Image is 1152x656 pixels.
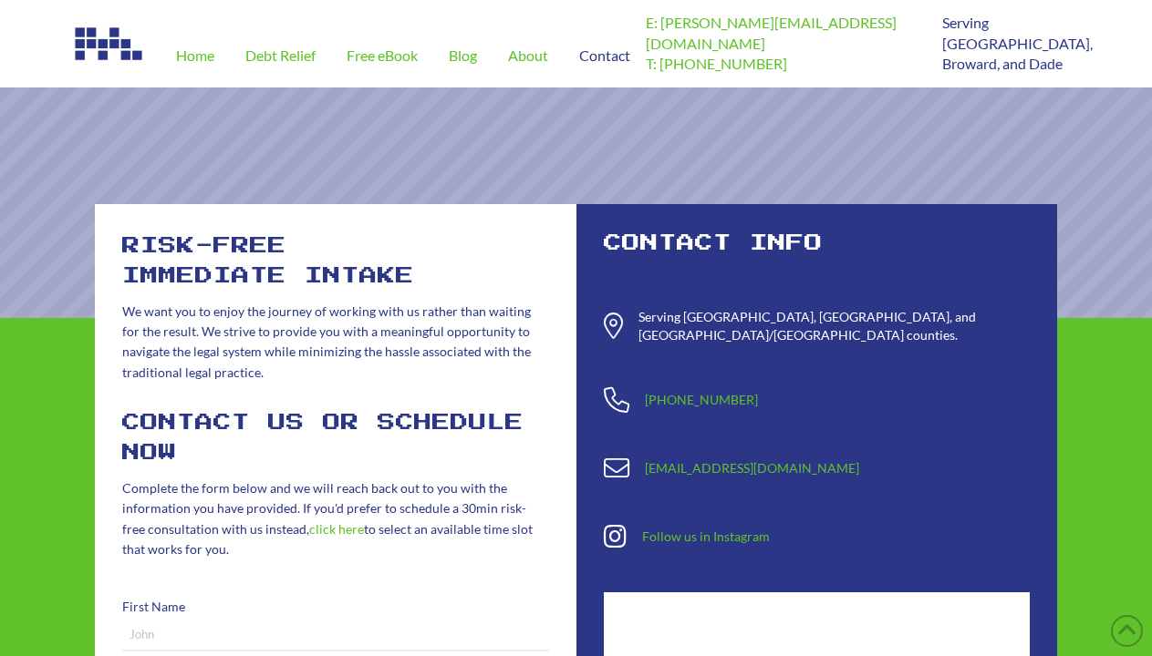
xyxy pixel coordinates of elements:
[579,48,630,63] span: Contact
[493,24,564,87] a: About
[73,24,146,64] img: Image
[245,48,316,63] span: Debt Relief
[122,303,531,380] span: We want you to enjoy the journey of working with us rather than waiting for the result. We strive...
[646,55,787,72] a: T: [PHONE_NUMBER]
[646,14,897,51] a: E: [PERSON_NAME][EMAIL_ADDRESS][DOMAIN_NAME]
[645,460,859,476] a: [EMAIL_ADDRESS][DOMAIN_NAME]
[1111,615,1143,647] a: Back to Top
[122,231,549,292] h2: risk-free immediate intake
[122,478,549,560] p: Complete the form below and we will reach back out to you with the information you have provided....
[161,24,230,87] a: Home
[449,48,477,63] span: Blog
[564,24,646,87] a: Contact
[176,48,214,63] span: Home
[331,24,433,87] a: Free eBook
[604,231,1031,256] h2: Contact Info
[433,24,493,87] a: Blog
[122,620,549,651] input: John
[942,13,1079,74] p: Serving [GEOGRAPHIC_DATA], Broward, and Dade
[122,596,549,618] label: First Name
[122,408,549,469] h2: Contact Us or Schedule Now
[230,24,331,87] a: Debt Relief
[508,48,548,63] span: About
[642,528,770,544] a: Follow us in Instagram
[638,308,1030,343] div: Serving [GEOGRAPHIC_DATA], [GEOGRAPHIC_DATA], and [GEOGRAPHIC_DATA]/[GEOGRAPHIC_DATA] counties.
[309,521,364,537] a: click here
[347,48,418,63] span: Free eBook
[645,392,758,407] a: [PHONE_NUMBER]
